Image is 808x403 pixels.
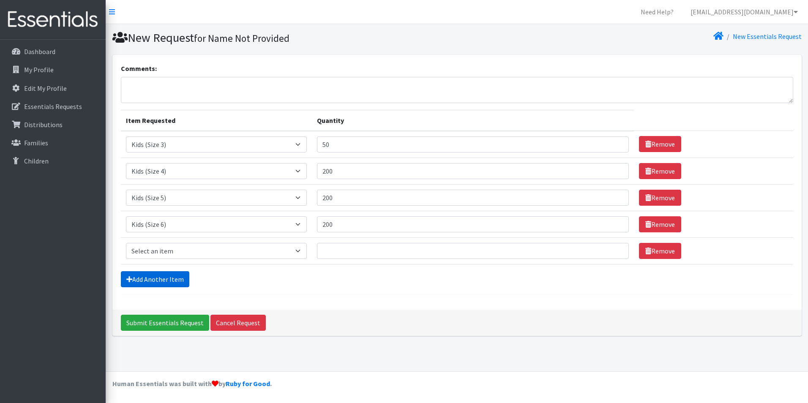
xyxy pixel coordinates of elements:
[194,32,289,44] small: for Name Not Provided
[684,3,805,20] a: [EMAIL_ADDRESS][DOMAIN_NAME]
[634,3,680,20] a: Need Help?
[639,243,681,259] a: Remove
[3,116,102,133] a: Distributions
[639,136,681,152] a: Remove
[24,84,67,93] p: Edit My Profile
[312,110,634,131] th: Quantity
[733,32,802,41] a: New Essentials Request
[210,315,266,331] a: Cancel Request
[121,110,312,131] th: Item Requested
[3,43,102,60] a: Dashboard
[3,98,102,115] a: Essentials Requests
[3,152,102,169] a: Children
[3,61,102,78] a: My Profile
[3,5,102,34] img: HumanEssentials
[121,271,189,287] a: Add Another Item
[3,134,102,151] a: Families
[24,120,63,129] p: Distributions
[24,102,82,111] p: Essentials Requests
[639,163,681,179] a: Remove
[226,379,270,388] a: Ruby for Good
[24,157,49,165] p: Children
[639,216,681,232] a: Remove
[639,190,681,206] a: Remove
[112,379,272,388] strong: Human Essentials was built with by .
[24,47,55,56] p: Dashboard
[121,315,209,331] input: Submit Essentials Request
[24,65,54,74] p: My Profile
[112,30,454,45] h1: New Request
[24,139,48,147] p: Families
[3,80,102,97] a: Edit My Profile
[121,63,157,74] label: Comments:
